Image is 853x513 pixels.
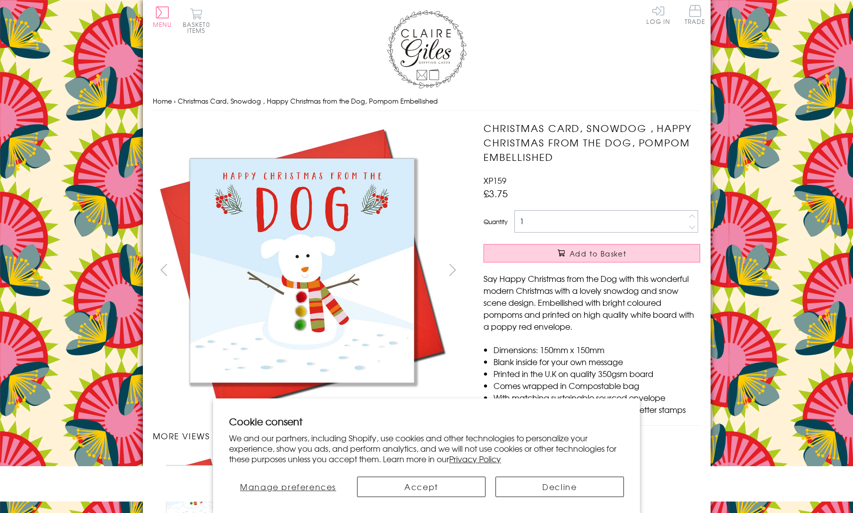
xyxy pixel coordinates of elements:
button: Menu [153,6,172,27]
button: next [441,258,464,281]
span: › [174,96,176,106]
span: £3.75 [484,186,508,200]
li: Comes wrapped in Compostable bag [493,380,700,391]
li: With matching sustainable sourced envelope [493,391,700,403]
img: Christmas Card, Snowdog , Happy Christmas from the Dog, Pompom Embellished [152,121,451,420]
li: Dimensions: 150mm x 150mm [493,344,700,356]
button: prev [153,258,175,281]
label: Quantity [484,217,507,226]
span: Add to Basket [570,249,626,258]
li: Printed in the U.K on quality 350gsm board [493,368,700,380]
span: 0 items [187,20,210,35]
button: Accept [357,477,486,497]
span: Trade [685,5,706,24]
a: Privacy Policy [449,453,501,465]
span: Menu [153,20,172,29]
img: Christmas Card, Snowdog , Happy Christmas from the Dog, Pompom Embellished [464,121,762,419]
span: Manage preferences [240,481,336,493]
p: Say Happy Christmas from the Dog with this wonderful modern Christmas with a lovely snowdog and s... [484,272,700,332]
button: Manage preferences [229,477,347,497]
nav: breadcrumbs [153,91,701,112]
li: Blank inside for your own message [493,356,700,368]
span: XP159 [484,174,506,186]
button: Basket0 items [183,8,210,33]
button: Decline [495,477,624,497]
h1: Christmas Card, Snowdog , Happy Christmas from the Dog, Pompom Embellished [484,121,700,164]
a: Home [153,96,172,106]
button: Add to Basket [484,244,700,262]
h2: Cookie consent [229,414,624,428]
h3: More views [153,430,464,442]
p: We and our partners, including Shopify, use cookies and other technologies to personalize your ex... [229,433,624,464]
img: Claire Giles Greetings Cards [387,10,467,89]
a: Trade [685,5,706,26]
span: Christmas Card, Snowdog , Happy Christmas from the Dog, Pompom Embellished [178,96,438,106]
a: Log In [646,5,670,24]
